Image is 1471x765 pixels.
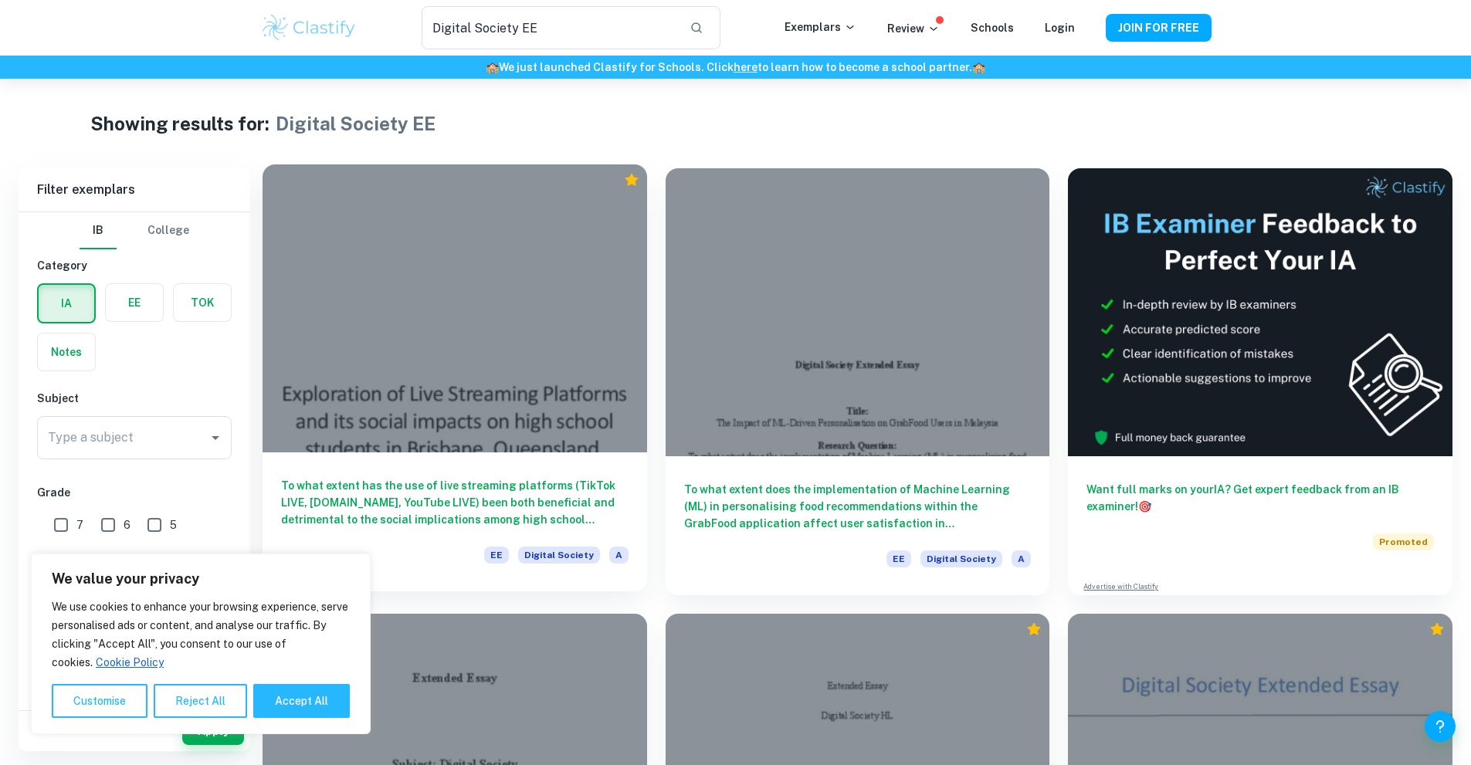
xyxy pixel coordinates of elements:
h6: We just launched Clastify for Schools. Click to learn how to become a school partner. [3,59,1468,76]
span: 2 [171,553,177,570]
span: 4 [76,553,84,570]
img: Thumbnail [1068,168,1452,456]
button: Notes [38,333,95,371]
p: Review [887,20,940,37]
span: Digital Society [518,547,600,564]
h6: Grade [37,484,232,501]
span: EE [484,547,509,564]
div: Filter type choice [80,212,189,249]
p: We value your privacy [52,570,350,588]
button: Open [205,427,226,449]
button: IB [80,212,117,249]
a: Login [1045,22,1075,34]
div: We value your privacy [31,553,371,734]
h6: To what extent does the implementation of Machine Learning (ML) in personalising food recommendat... [684,481,1032,532]
span: 1 [217,553,222,570]
h6: Want full marks on your IA ? Get expert feedback from an IB examiner! [1086,481,1434,515]
span: 6 [124,516,130,533]
input: Search for any exemplars... [422,6,676,49]
span: 🏫 [486,61,499,73]
span: Promoted [1373,533,1434,550]
span: A [1012,550,1031,567]
a: Cookie Policy [95,655,164,669]
img: Clastify logo [260,12,358,43]
a: Advertise with Clastify [1083,581,1158,592]
div: Premium [1429,621,1445,637]
a: To what extent has the use of live streaming platforms (TikTok LIVE, [DOMAIN_NAME], YouTube LIVE)... [263,168,647,595]
p: Exemplars [785,19,856,36]
button: Accept All [253,684,350,718]
button: TOK [174,284,231,321]
button: JOIN FOR FREE [1106,14,1212,42]
p: We use cookies to enhance your browsing experience, serve personalised ads or content, and analys... [52,597,350,672]
h6: To what extent has the use of live streaming platforms (TikTok LIVE, [DOMAIN_NAME], YouTube LIVE)... [281,477,629,528]
span: 3 [124,553,131,570]
span: 7 [76,516,83,533]
button: College [147,212,189,249]
h6: Filter exemplars [19,168,250,212]
h1: Digital Society EE [276,110,436,137]
span: EE [886,550,911,567]
h1: Showing results for: [90,110,269,137]
h6: Subject [37,390,232,407]
span: 🎯 [1138,500,1151,513]
button: EE [106,284,163,321]
span: Digital Society [920,550,1002,567]
h6: Category [37,257,232,274]
div: Premium [1026,621,1042,637]
button: Reject All [154,684,247,718]
div: Premium [624,172,639,188]
button: Customise [52,684,147,718]
span: 🏫 [972,61,985,73]
button: IA [39,285,94,322]
a: Schools [971,22,1014,34]
button: Help and Feedback [1425,711,1456,742]
a: Want full marks on yourIA? Get expert feedback from an IB examiner!PromotedAdvertise with Clastify [1068,168,1452,595]
a: here [734,61,758,73]
a: To what extent does the implementation of Machine Learning (ML) in personalising food recommendat... [666,168,1050,595]
span: A [609,547,629,564]
span: 5 [170,516,177,533]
